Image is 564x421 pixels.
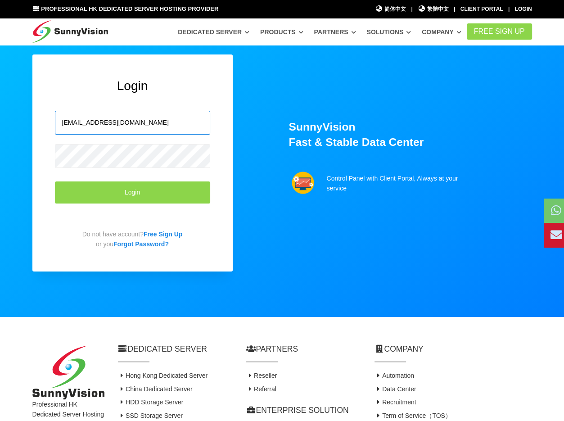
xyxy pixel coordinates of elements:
[246,405,361,416] h2: Enterprise Solution
[118,398,184,406] a: HDD Storage Server
[411,5,412,14] li: |
[418,5,449,14] a: 繁體中文
[374,372,414,379] a: Automation
[289,119,532,150] h1: SunnyVision Fast & Stable Data Center
[118,412,183,419] a: SSD Storage Server
[515,6,532,12] a: Login
[375,5,406,14] a: 简体中文
[118,344,233,355] h2: Dedicated Server
[55,181,210,204] button: Login
[246,385,276,393] a: Referral
[55,229,210,249] p: Do not have account? or you
[467,23,532,40] a: FREE Sign Up
[374,412,451,419] a: Term of Service（TOS）
[374,385,416,393] a: Data Center
[374,344,532,355] h2: Company
[366,24,411,40] a: Solutions
[55,111,210,135] input: Email
[41,5,218,12] span: Professional HK Dedicated Server Hosting Provider
[460,6,503,12] a: Client Portal
[32,346,104,399] img: SunnyVision Limited
[144,231,182,238] a: Free Sign Up
[246,372,277,379] a: Reseller
[422,24,461,40] a: Company
[55,77,210,95] h2: Login
[246,344,361,355] h2: Partners
[374,398,416,406] a: Recruitment
[118,385,193,393] a: China Dedicated Server
[508,5,510,14] li: |
[327,173,468,194] p: Control Panel with Client Portal, Always at your service
[113,240,169,248] a: Forgot Password?
[454,5,455,14] li: |
[260,24,303,40] a: Products
[292,172,314,194] img: support.png
[314,24,356,40] a: Partners
[178,24,249,40] a: Dedicated Server
[118,372,208,379] a: Hong Kong Dedicated Server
